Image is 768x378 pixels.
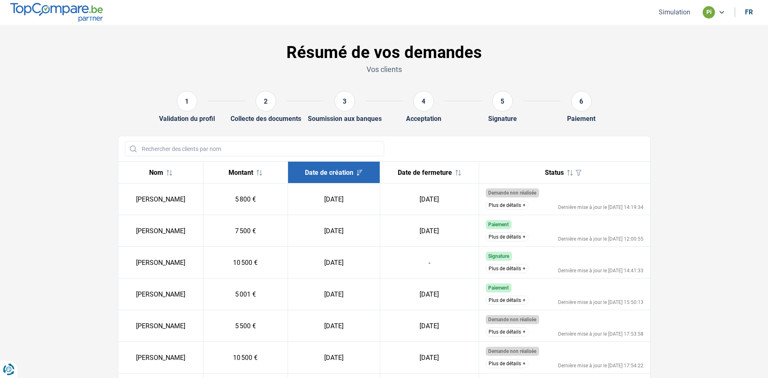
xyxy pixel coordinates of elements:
[488,348,536,354] span: Demande non réalisée
[118,43,650,63] h1: Résumé de vos demandes
[558,205,643,210] div: Dernière mise à jour le [DATE] 14:19:34
[567,115,595,123] div: Paiement
[203,247,288,278] td: 10 500 €
[413,91,434,111] div: 4
[380,310,479,342] td: [DATE]
[488,285,509,291] span: Paiement
[203,278,288,310] td: 5 001 €
[406,115,441,123] div: Acceptation
[10,3,103,21] img: TopCompare.be
[288,183,380,215] td: [DATE]
[256,91,276,111] div: 2
[203,342,288,373] td: 10 500 €
[488,317,536,322] span: Demande non réalisée
[203,310,288,342] td: 5 500 €
[558,237,643,241] div: Dernière mise à jour le [DATE] 12:00:55
[380,342,479,373] td: [DATE]
[288,278,380,310] td: [DATE]
[231,115,301,123] div: Collecte des documents
[228,169,253,176] span: Montant
[159,115,215,123] div: Validation du profil
[380,215,479,247] td: [DATE]
[558,268,643,273] div: Dernière mise à jour le [DATE] 14:41:33
[118,342,203,373] td: [PERSON_NAME]
[488,253,509,259] span: Signature
[203,183,288,215] td: 5 800 €
[486,264,528,273] button: Plus de détails
[486,232,528,241] button: Plus de détails
[288,310,380,342] td: [DATE]
[308,115,382,123] div: Soumission aux banques
[380,247,479,278] td: -
[558,363,643,368] div: Dernière mise à jour le [DATE] 17:54:22
[558,332,643,336] div: Dernière mise à jour le [DATE] 17:53:58
[558,300,643,305] div: Dernière mise à jour le [DATE] 15:50:13
[486,327,528,336] button: Plus de détails
[305,169,353,176] span: Date de création
[125,141,384,156] input: Rechercher des clients par nom
[118,183,203,215] td: [PERSON_NAME]
[118,215,203,247] td: [PERSON_NAME]
[203,215,288,247] td: 7 500 €
[488,190,536,196] span: Demande non réalisée
[703,6,715,19] div: pi
[288,247,380,278] td: [DATE]
[380,183,479,215] td: [DATE]
[486,201,528,210] button: Plus de détails
[488,115,517,123] div: Signature
[486,359,528,368] button: Plus de détails
[380,278,479,310] td: [DATE]
[492,91,513,111] div: 5
[288,215,380,247] td: [DATE]
[398,169,452,176] span: Date de fermeture
[745,8,753,16] div: fr
[656,8,693,16] button: Simulation
[118,278,203,310] td: [PERSON_NAME]
[177,91,197,111] div: 1
[488,222,509,227] span: Paiement
[571,91,592,111] div: 6
[118,310,203,342] td: [PERSON_NAME]
[118,64,650,74] p: Vos clients
[545,169,564,176] span: Status
[118,247,203,278] td: [PERSON_NAME]
[288,342,380,373] td: [DATE]
[486,296,528,305] button: Plus de détails
[149,169,163,176] span: Nom
[334,91,355,111] div: 3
